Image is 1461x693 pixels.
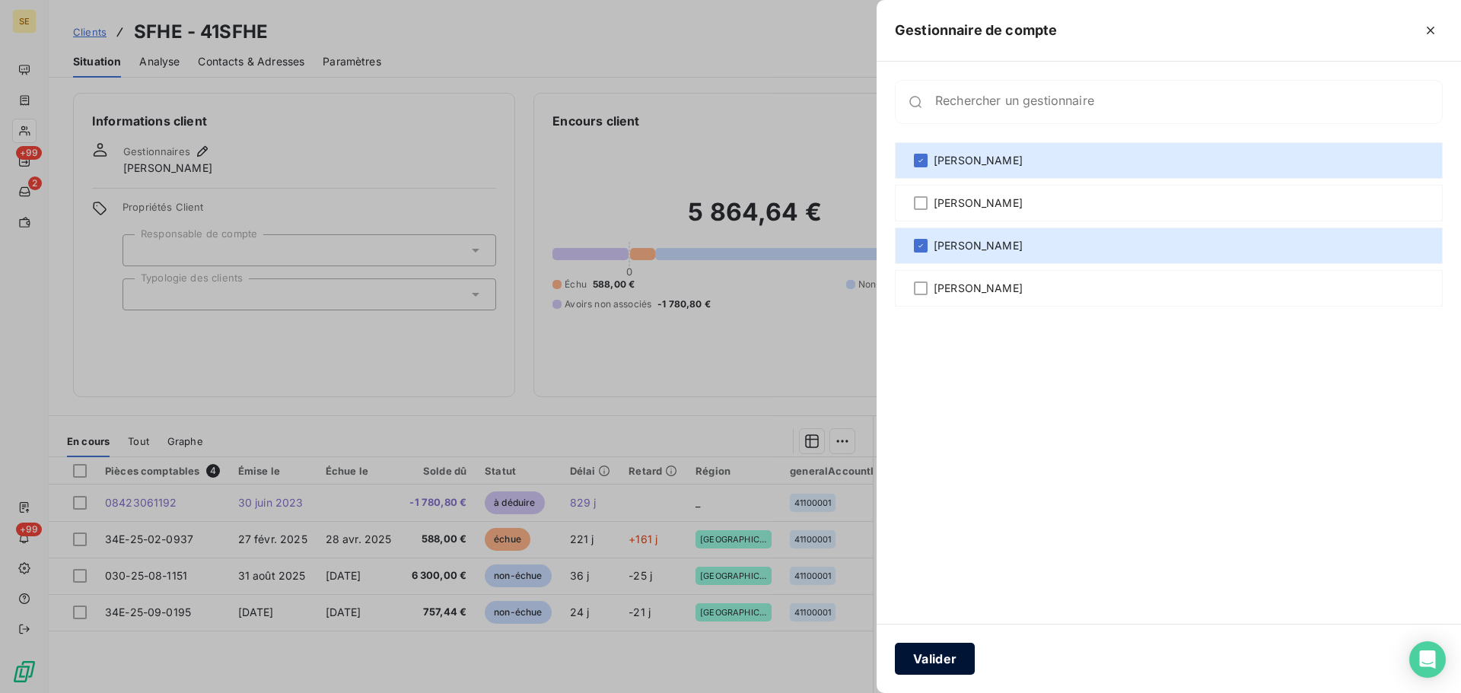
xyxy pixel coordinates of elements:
span: [PERSON_NAME] [934,153,1023,168]
span: [PERSON_NAME] [934,281,1023,296]
button: Valider [895,643,975,675]
input: placeholder [935,94,1442,110]
h5: Gestionnaire de compte [895,20,1057,41]
div: Open Intercom Messenger [1409,641,1446,678]
span: [PERSON_NAME] [934,238,1023,253]
span: [PERSON_NAME] [934,196,1023,211]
